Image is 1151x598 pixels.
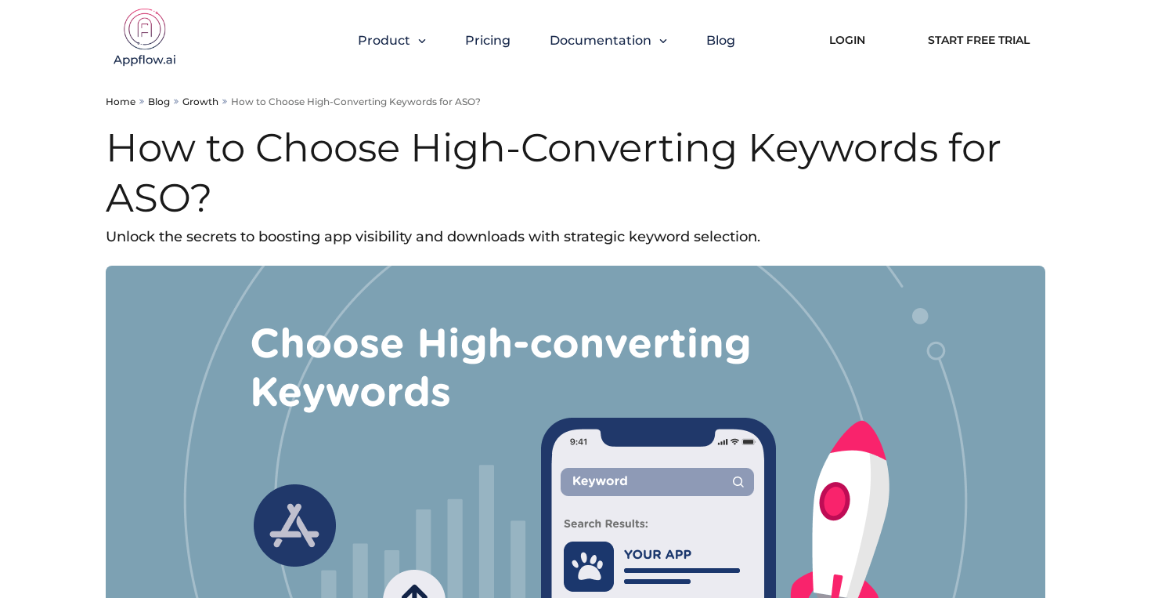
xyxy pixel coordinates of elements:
a: Growth [182,96,218,107]
span: Product [358,33,410,48]
a: Start Free Trial [912,23,1045,57]
p: Unlock the secrets to boosting app visibility and downloads with strategic keyword selection. [106,223,1045,250]
button: Product [358,33,426,48]
p: How to Choose High-Converting Keywords for ASO? [231,96,481,107]
img: appflow.ai-logo [106,8,184,71]
button: Documentation [550,33,667,48]
a: Home [106,96,135,107]
a: Pricing [465,33,511,48]
a: Login [806,23,889,57]
h1: How to Choose High-Converting Keywords for ASO? [106,123,1045,223]
a: Blog [148,96,170,107]
span: Documentation [550,33,651,48]
a: Blog [706,33,735,48]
